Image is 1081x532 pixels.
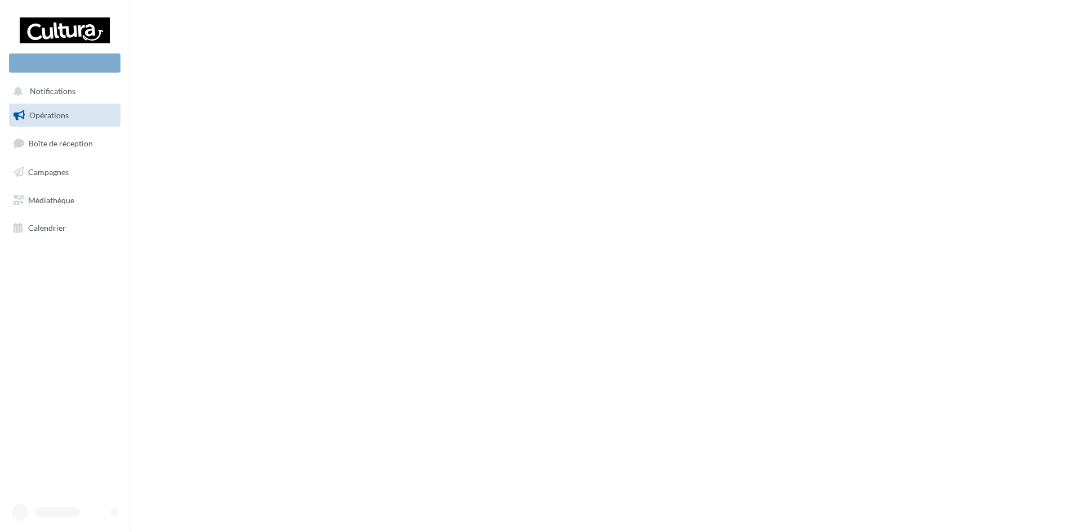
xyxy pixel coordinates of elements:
div: Nouvelle campagne [9,53,120,73]
a: Médiathèque [7,189,123,212]
span: Opérations [29,110,69,120]
a: Boîte de réception [7,131,123,155]
a: Calendrier [7,216,123,240]
span: Notifications [30,87,75,96]
span: Campagnes [28,167,69,177]
span: Boîte de réception [29,138,93,148]
span: Calendrier [28,223,66,233]
a: Opérations [7,104,123,127]
span: Médiathèque [28,195,74,204]
a: Campagnes [7,160,123,184]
